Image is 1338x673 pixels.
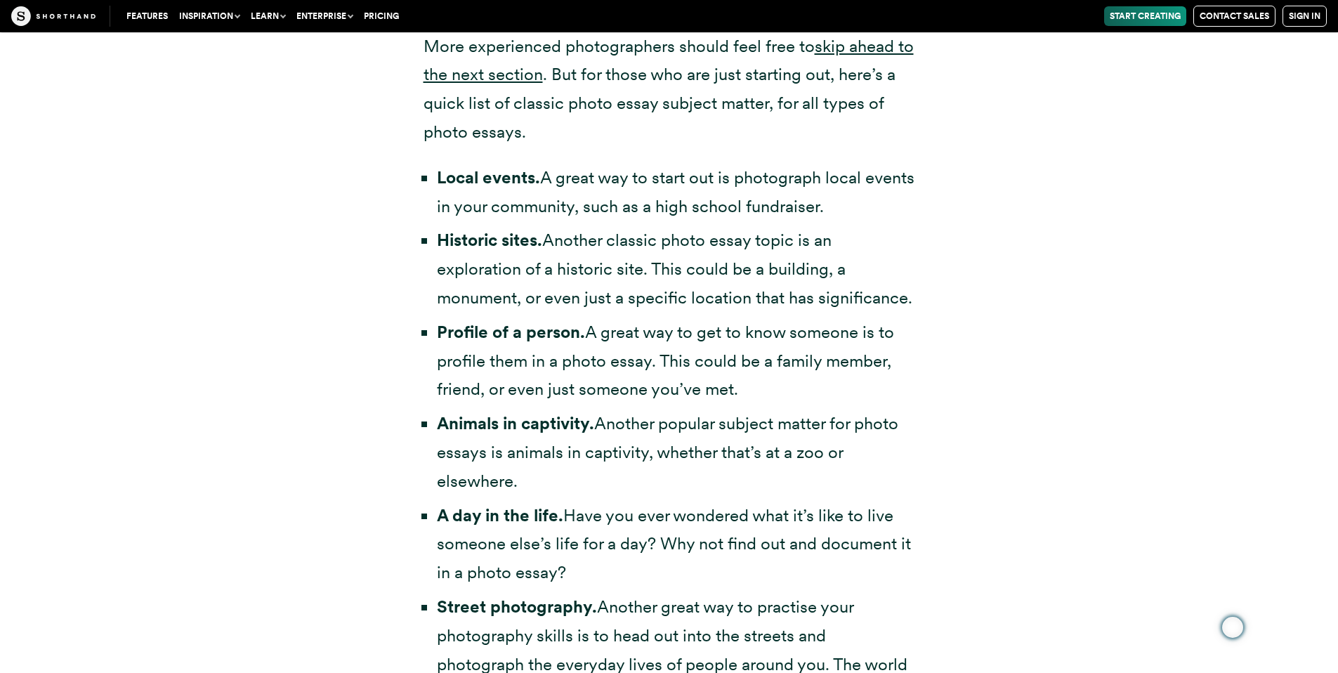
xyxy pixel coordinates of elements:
strong: Animals in captivity. [437,413,594,433]
li: A great way to start out is photograph local events in your community, such as a high school fund... [437,164,915,221]
a: Start Creating [1104,6,1186,26]
button: Learn [245,6,291,26]
a: skip ahead to the next section [424,36,914,85]
a: Features [121,6,173,26]
strong: Profile of a person. [437,322,585,342]
img: The Craft [11,6,96,26]
strong: Local events. [437,167,540,188]
a: Contact Sales [1193,6,1275,27]
p: More experienced photographers should feel free to . But for those who are just starting out, her... [424,32,915,147]
a: Sign in [1283,6,1327,27]
strong: A day in the life. [437,505,563,525]
a: Pricing [358,6,405,26]
button: Inspiration [173,6,245,26]
li: A great way to get to know someone is to profile them in a photo essay. This could be a family me... [437,318,915,404]
button: Enterprise [291,6,358,26]
strong: Historic sites. [437,230,542,250]
li: Another popular subject matter for photo essays is animals in captivity, whether that’s at a zoo ... [437,410,915,495]
li: Another classic photo essay topic is an exploration of a historic site. This could be a building,... [437,226,915,312]
strong: Street photography. [437,596,597,617]
li: Have you ever wondered what it’s like to live someone else’s life for a day? Why not find out and... [437,502,915,587]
